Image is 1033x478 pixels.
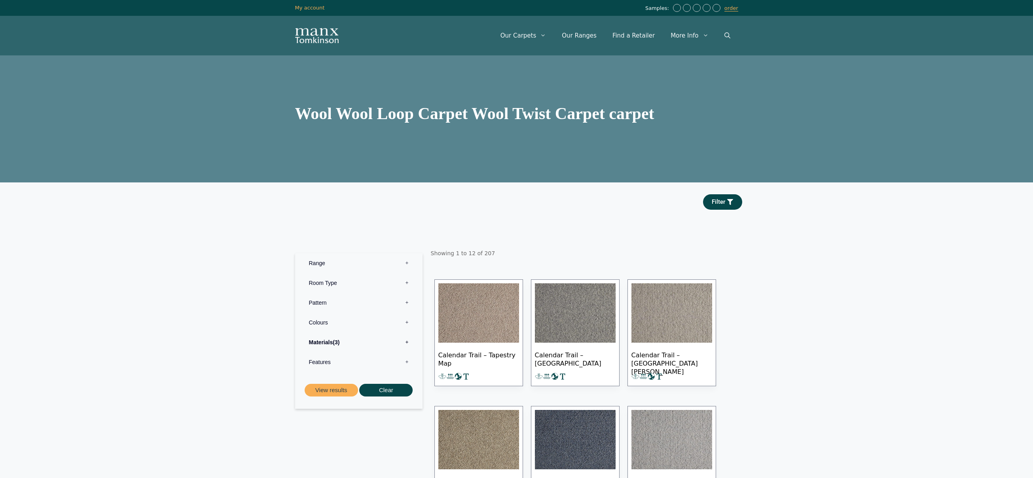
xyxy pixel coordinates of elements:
a: Calendar Trail – Tapestry Map [434,279,523,387]
img: Manx Tomkinson [295,28,339,43]
label: Materials [301,332,417,352]
span: Filter [712,199,725,205]
label: Features [301,352,417,372]
a: Calendar Trail – [GEOGRAPHIC_DATA][PERSON_NAME] [627,279,716,387]
nav: Primary [493,24,738,47]
span: Calendar Trail – [GEOGRAPHIC_DATA][PERSON_NAME] [631,345,712,372]
span: 3 [333,339,339,345]
a: Calendar Trail – [GEOGRAPHIC_DATA] [531,279,620,387]
a: Open Search Bar [716,24,738,47]
h1: carpet [295,104,738,123]
label: Range [301,253,417,273]
button: View results [305,384,358,397]
a: Our Carpets [493,24,554,47]
a: Filter [703,194,742,210]
a: Our Ranges [554,24,605,47]
span: Calendar Trail – [GEOGRAPHIC_DATA] [535,345,616,372]
span: wool wool loop carpet wool twist carpet [295,104,609,123]
a: More Info [663,24,716,47]
label: Colours [301,313,417,332]
a: order [724,5,738,11]
span: Samples: [645,5,671,12]
span: Calendar Trail – Tapestry Map [438,345,519,372]
button: Clear [359,384,413,397]
a: Find a Retailer [605,24,663,47]
label: Pattern [301,293,417,313]
p: Showing 1 to 12 of 207 [430,245,737,261]
a: My account [295,5,325,11]
label: Room Type [301,273,417,293]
